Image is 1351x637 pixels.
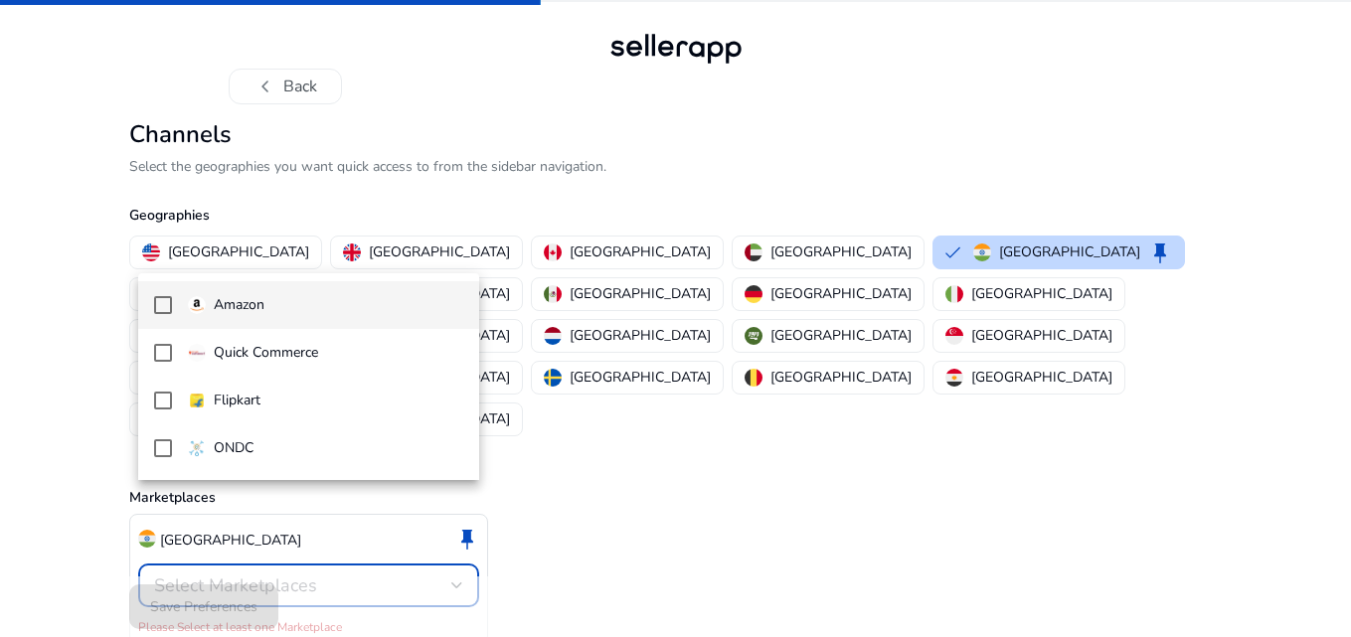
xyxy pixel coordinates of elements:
[214,390,260,411] p: Flipkart
[188,344,206,362] img: quick-commerce.gif
[188,296,206,314] img: amazon.svg
[188,439,206,457] img: ondc-sm.webp
[214,437,253,459] p: ONDC
[214,294,264,316] p: Amazon
[214,342,318,364] p: Quick Commerce
[188,392,206,409] img: flipkart.svg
